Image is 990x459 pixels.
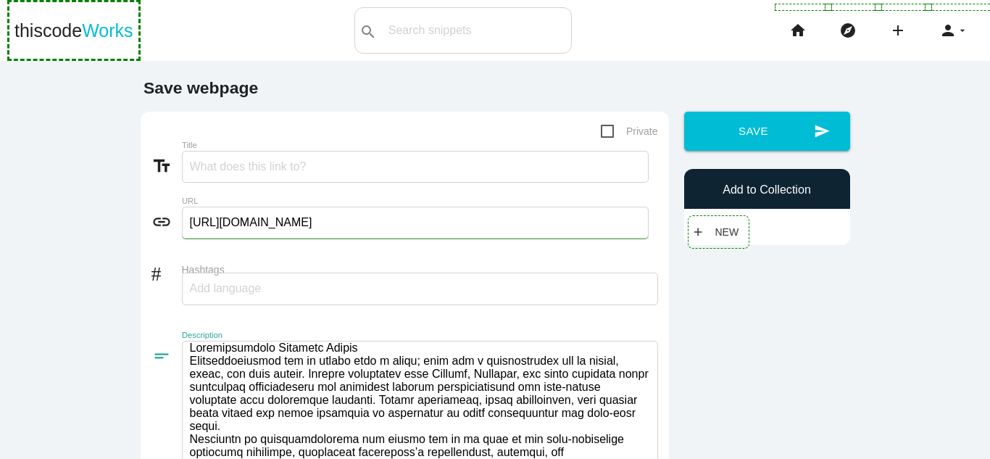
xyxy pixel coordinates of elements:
i: # [151,260,182,281]
i: add [691,219,704,245]
input: What does this link to? [182,151,649,183]
input: Add language [190,273,277,304]
a: addNew [691,219,746,245]
span: Works [82,20,133,41]
i: text_fields [151,156,182,176]
i: explore [839,7,857,54]
label: Title [182,141,563,150]
input: Search snippets [381,15,571,46]
i: link [151,212,182,232]
i: search [359,9,377,55]
input: Enter link to webpage [182,207,649,239]
i: send [814,112,830,151]
button: search [355,8,381,53]
label: Description [182,331,563,340]
h6: Add to Collection [691,183,843,197]
button: sendSave [684,112,850,151]
span: Private [601,123,658,141]
i: add [889,7,907,54]
i: short_text [151,346,182,366]
b: Save webpage [143,78,258,97]
i: person [939,7,957,54]
i: arrow_drop_down [957,7,968,54]
a: thiscodeWorks [14,7,133,54]
i: home [789,7,807,54]
label: Hashtags [182,264,658,276]
label: URL [182,197,563,206]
